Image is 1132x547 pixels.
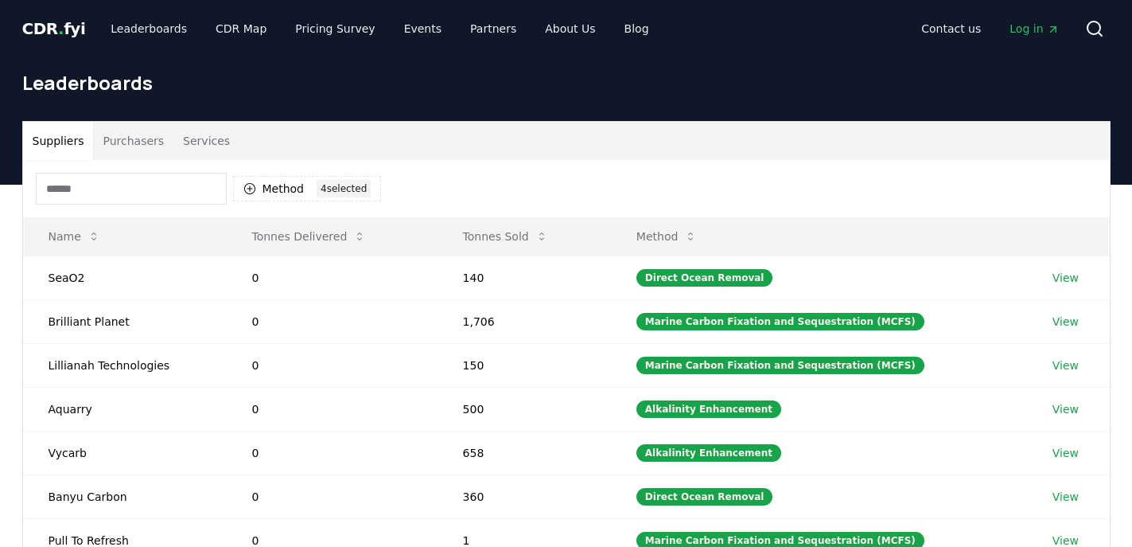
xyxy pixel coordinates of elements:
a: View [1052,445,1079,461]
div: Marine Carbon Fixation and Sequestration (MCFS) [636,313,924,330]
td: 0 [226,431,437,475]
td: 360 [438,475,611,518]
button: Services [173,122,239,160]
div: Direct Ocean Removal [636,269,773,287]
a: View [1052,401,1079,417]
button: Suppliers [23,122,94,160]
button: Tonnes Sold [450,221,561,252]
a: View [1052,314,1079,330]
td: 500 [438,387,611,431]
a: View [1052,358,1079,373]
div: Alkalinity Enhancement [636,444,781,462]
a: Leaderboards [98,14,200,43]
div: Alkalinity Enhancement [636,400,781,418]
button: Method [624,221,710,252]
a: Events [391,14,454,43]
td: 658 [438,431,611,475]
div: Marine Carbon Fixation and Sequestration (MCFS) [636,357,924,374]
h1: Leaderboards [22,70,1111,96]
td: SeaO2 [23,256,227,299]
button: Name [36,221,113,252]
nav: Main [908,14,1072,43]
a: Blog [612,14,662,43]
span: CDR fyi [22,19,86,38]
a: Pricing Survey [282,14,387,43]
td: Lillianah Technologies [23,343,227,387]
a: View [1052,489,1079,505]
button: Tonnes Delivered [239,221,379,252]
td: 140 [438,256,611,299]
td: 0 [226,475,437,518]
div: Direct Ocean Removal [636,488,773,506]
div: 4 selected [317,180,371,197]
button: Purchasers [93,122,173,160]
td: 0 [226,387,437,431]
span: . [58,19,64,38]
a: Contact us [908,14,994,43]
td: Aquarry [23,387,227,431]
a: CDR.fyi [22,18,86,40]
td: 1,706 [438,299,611,343]
td: 0 [226,299,437,343]
td: 0 [226,256,437,299]
span: Log in [1009,21,1059,37]
a: View [1052,270,1079,286]
a: Partners [457,14,529,43]
td: 150 [438,343,611,387]
nav: Main [98,14,661,43]
a: Log in [997,14,1072,43]
td: Brilliant Planet [23,299,227,343]
a: CDR Map [203,14,279,43]
button: Method4selected [233,176,382,201]
td: Vycarb [23,431,227,475]
td: 0 [226,343,437,387]
td: Banyu Carbon [23,475,227,518]
a: About Us [532,14,608,43]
